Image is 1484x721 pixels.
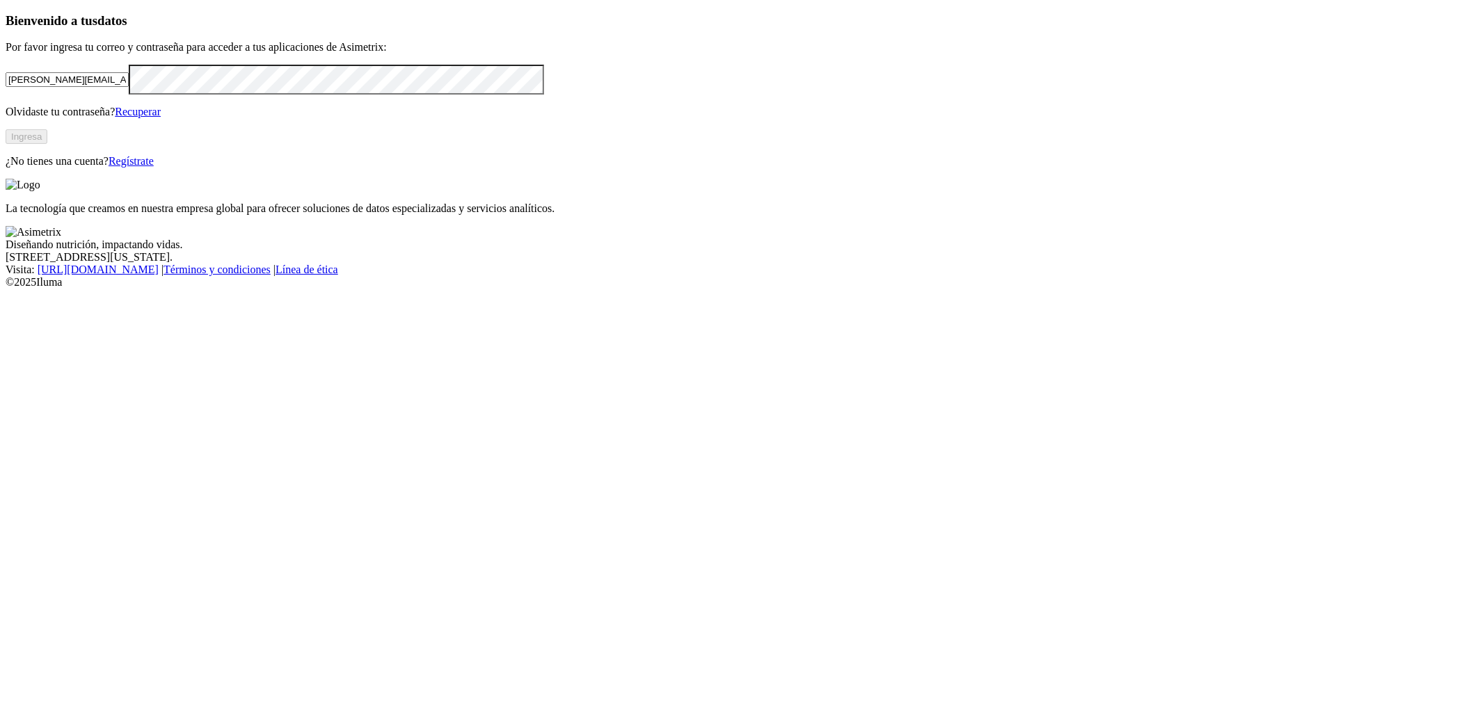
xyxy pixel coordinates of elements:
[6,226,61,238] img: Asimetrix
[6,72,129,87] input: Tu correo
[109,155,154,167] a: Regístrate
[276,264,338,275] a: Línea de ética
[6,264,1478,276] div: Visita : | |
[115,106,161,118] a: Recuperar
[6,276,1478,289] div: © 2025 Iluma
[6,179,40,191] img: Logo
[6,238,1478,251] div: Diseñando nutrición, impactando vidas.
[97,13,127,28] span: datos
[6,155,1478,168] p: ¿No tienes una cuenta?
[38,264,159,275] a: [URL][DOMAIN_NAME]
[6,202,1478,215] p: La tecnología que creamos en nuestra empresa global para ofrecer soluciones de datos especializad...
[6,251,1478,264] div: [STREET_ADDRESS][US_STATE].
[163,264,271,275] a: Términos y condiciones
[6,129,47,144] button: Ingresa
[6,41,1478,54] p: Por favor ingresa tu correo y contraseña para acceder a tus aplicaciones de Asimetrix:
[6,13,1478,29] h3: Bienvenido a tus
[6,106,1478,118] p: Olvidaste tu contraseña?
